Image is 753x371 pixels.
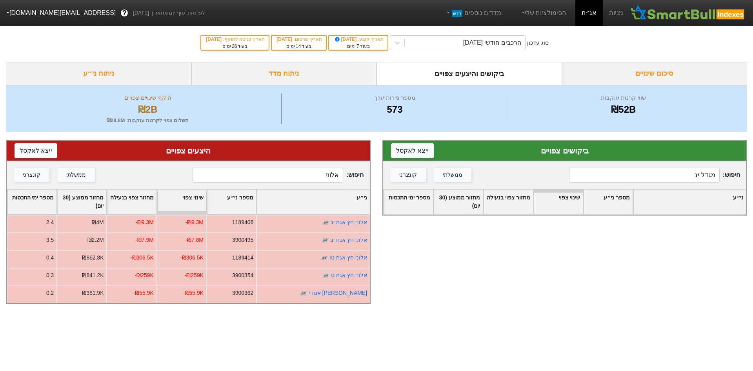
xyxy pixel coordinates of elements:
[510,102,737,117] div: ₪52B
[322,219,330,227] img: tase link
[57,168,95,182] button: ממשלתי
[122,8,127,18] span: ?
[331,219,367,225] a: אלוני חץ אגח יג
[107,190,156,214] div: Toggle SortBy
[16,93,279,102] div: היקף שינויים צפויים
[15,145,362,157] div: היצעים צפויים
[207,190,256,214] div: Toggle SortBy
[284,102,506,117] div: 573
[334,37,358,42] span: [DATE]
[527,39,549,47] div: סוג עדכון
[185,271,204,280] div: -₪259K
[276,37,293,42] span: [DATE]
[82,289,104,297] div: ₪361.9K
[185,218,204,227] div: -₪9.3M
[66,171,86,179] div: ממשלתי
[46,218,54,227] div: 2.4
[284,93,506,102] div: מספר ניירות ערך
[309,290,367,296] a: [PERSON_NAME] אגח י
[276,36,322,43] div: תאריך פרסום :
[191,62,377,85] div: ניתוח מדד
[434,190,483,214] div: Toggle SortBy
[133,9,205,17] span: לפי נתוני סוף יום מתאריך [DATE]
[391,143,434,158] button: ייצא לאקסל
[232,254,253,262] div: 1189414
[23,171,40,179] div: קונצרני
[391,145,738,157] div: ביקושים צפויים
[376,62,562,85] div: ביקושים והיצעים צפויים
[130,254,154,262] div: -₪306.5K
[46,236,54,244] div: 3.5
[517,5,569,21] a: הסימולציות שלי
[443,171,462,179] div: ממשלתי
[232,236,253,244] div: 3900495
[569,168,740,183] span: חיפוש :
[232,44,237,49] span: 26
[484,190,533,214] div: Toggle SortBy
[384,190,433,214] div: Toggle SortBy
[135,236,154,244] div: -₪7.9M
[46,254,54,262] div: 0.4
[57,190,106,214] div: Toggle SortBy
[14,168,49,182] button: קונצרני
[434,168,471,182] button: ממשלתי
[6,62,191,85] div: ניתוח ני״ע
[15,143,57,158] button: ייצא לאקסל
[193,168,343,183] input: 401 רשומות...
[442,5,504,21] a: מדדים נוספיםחדש
[206,37,223,42] span: [DATE]
[584,190,633,214] div: Toggle SortBy
[135,218,154,227] div: -₪9.3M
[257,190,370,214] div: Toggle SortBy
[463,38,521,48] div: הרכבים חודשי [DATE]
[633,190,746,214] div: Toggle SortBy
[322,272,330,280] img: tase link
[331,272,367,278] a: אלוני חץ אגח ט
[82,254,104,262] div: ₪862.8K
[183,289,204,297] div: -₪55.9K
[232,218,253,227] div: 1189406
[46,271,54,280] div: 0.3
[320,254,328,262] img: tase link
[300,289,307,297] img: tase link
[133,289,154,297] div: -₪55.9K
[135,271,154,280] div: -₪259K
[157,190,206,214] div: Toggle SortBy
[46,289,54,297] div: 0.2
[330,237,367,243] a: אלוני חץ אגח יב
[16,102,279,117] div: ₪2B
[562,62,748,85] div: סיכום שינויים
[629,5,747,21] img: SmartBull
[569,168,720,183] input: 172 רשומות...
[87,236,104,244] div: ₪2.2M
[16,117,279,124] div: תשלום צפוי לקרנות עוקבות : ₪28.8M
[452,10,462,17] span: חדש
[232,271,253,280] div: 3900354
[399,171,417,179] div: קונצרני
[92,218,104,227] div: ₪4M
[82,271,104,280] div: ₪841.2K
[534,190,583,214] div: Toggle SortBy
[510,93,737,102] div: שווי קרנות עוקבות
[333,43,384,50] div: בעוד ימים
[185,236,204,244] div: -₪7.8M
[7,190,56,214] div: Toggle SortBy
[390,168,426,182] button: קונצרני
[321,236,329,244] img: tase link
[329,254,367,261] a: אלוני חץ אגח טו
[333,36,384,43] div: תאריך קובע :
[205,36,265,43] div: תאריך כניסה לתוקף :
[180,254,204,262] div: -₪306.5K
[276,43,322,50] div: בעוד ימים
[232,289,253,297] div: 3900362
[356,44,359,49] span: 7
[205,43,265,50] div: בעוד ימים
[193,168,364,183] span: חיפוש :
[296,44,301,49] span: 14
